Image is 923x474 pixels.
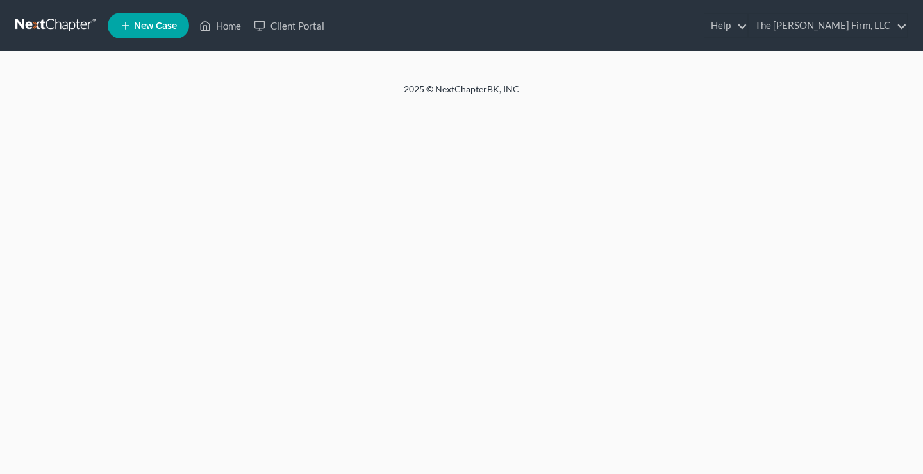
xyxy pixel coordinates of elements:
[749,14,907,37] a: The [PERSON_NAME] Firm, LLC
[193,14,247,37] a: Home
[96,83,827,106] div: 2025 © NextChapterBK, INC
[247,14,331,37] a: Client Portal
[108,13,189,38] new-legal-case-button: New Case
[704,14,747,37] a: Help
